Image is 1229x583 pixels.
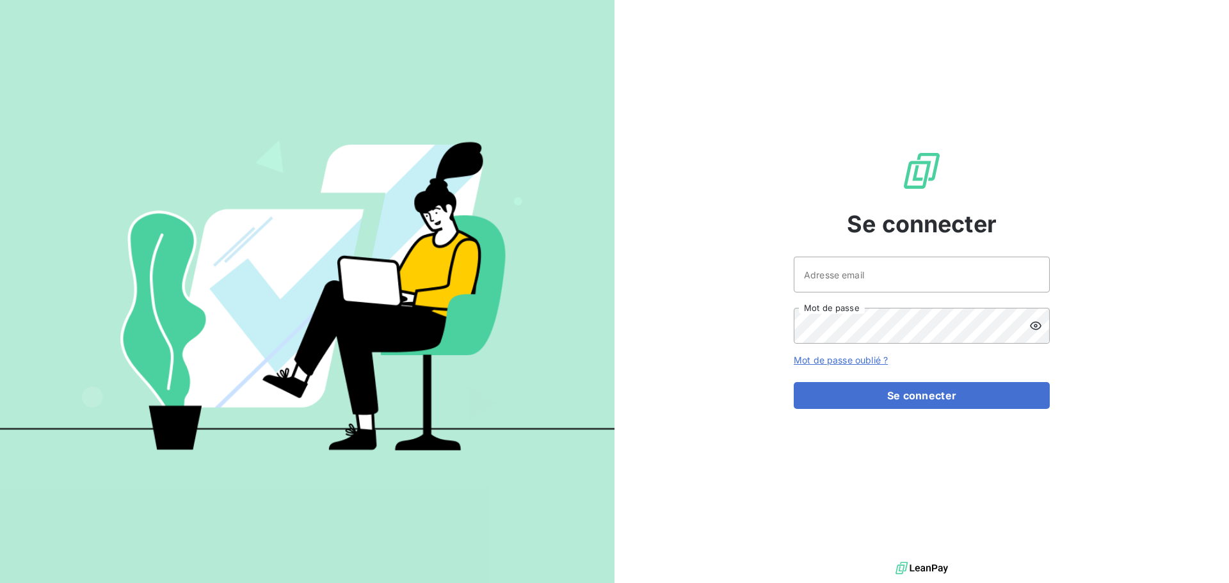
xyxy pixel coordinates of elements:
button: Se connecter [794,382,1050,409]
input: placeholder [794,257,1050,292]
span: Se connecter [847,207,997,241]
img: Logo LeanPay [901,150,942,191]
img: logo [896,559,948,578]
a: Mot de passe oublié ? [794,355,888,365]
